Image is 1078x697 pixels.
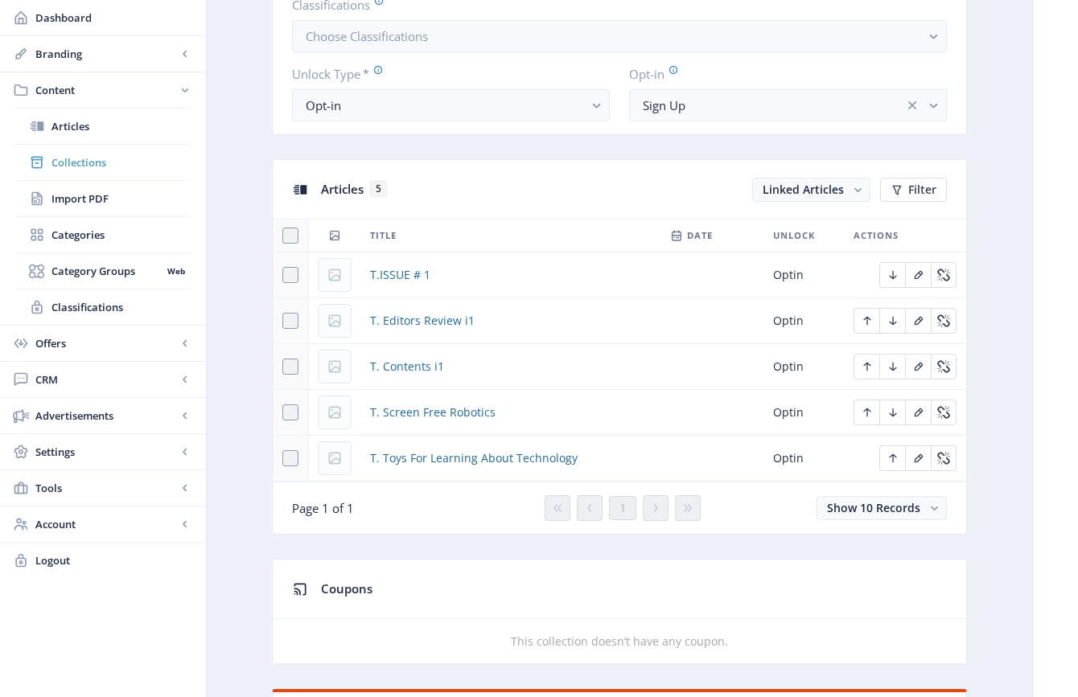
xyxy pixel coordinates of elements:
[370,403,496,422] a: T. Screen Free Robotics
[629,65,934,83] label: Opt-in
[16,181,190,216] a: Import PDF
[854,312,879,327] a: Edit page
[763,252,844,298] td: Optin
[292,20,947,52] button: Choose Classifications
[904,97,920,113] nb-icon: clear
[272,159,967,535] app-collection-view: Articles
[854,404,879,419] a: Edit page
[905,449,931,465] a: Edit page
[272,559,967,665] app-collection-view: Coupons
[905,312,931,327] a: Edit page
[854,226,899,245] span: Actions
[687,226,713,245] span: Date
[35,516,177,532] span: Account
[879,404,905,419] a: Edit page
[35,552,193,568] span: Logout
[931,312,957,327] a: Edit page
[752,178,870,202] button: Linked Articles
[35,480,177,496] span: Tools
[879,449,905,465] a: Edit page
[629,89,947,121] button: Sign Upclear
[817,496,947,520] button: Show 10 Records
[35,335,177,351] span: Offers
[931,358,957,373] a: Edit page
[773,226,815,245] span: Unlock
[370,357,444,376] a: T. Contents i1
[370,265,430,285] a: T.ISSUE # 1
[763,298,844,344] td: Optin
[763,182,844,197] span: Linked Articles
[35,46,177,62] span: Branding
[321,181,364,197] span: Articles
[879,312,905,327] a: Edit page
[763,344,844,390] td: Optin
[35,371,177,387] span: CRM
[370,449,578,468] a: T. Toys For Learning About Technology
[273,632,966,651] div: This collection doesn’t have any coupon.
[908,183,936,196] span: Filter
[51,118,190,134] span: Articles
[321,580,372,597] span: Coupons
[51,299,190,315] span: Classifications
[35,408,177,424] span: Advertisements
[905,358,931,373] a: Edit page
[931,266,957,281] a: Edit page
[880,178,947,202] button: Filter
[370,181,387,197] span: 5
[763,390,844,436] td: Optin
[51,227,190,243] span: Categories
[306,96,583,115] div: Opt-in
[643,96,904,115] div: Sign Up
[292,65,597,83] label: Unlock Type
[51,263,162,279] span: Category Groups
[35,10,193,26] span: Dashboard
[35,444,177,460] span: Settings
[35,82,177,98] span: Content
[931,449,957,465] a: Edit page
[51,191,190,207] span: Import PDF
[162,263,190,279] nb-badge: Web
[370,311,475,330] a: T. Editors Review i1
[16,217,190,252] a: Categories
[16,109,190,144] a: Articles
[827,500,920,515] span: Show 10 Records
[370,226,397,245] span: Title
[16,289,190,325] a: Classifications
[292,89,610,121] button: Opt-in
[905,266,931,281] a: Edit page
[879,266,905,281] a: Edit page
[16,145,190,180] a: Collections
[879,358,905,373] a: Edit page
[306,28,428,44] span: Choose Classifications
[854,358,879,373] a: Edit page
[619,502,626,515] span: 1
[609,496,636,520] button: 1
[905,404,931,419] a: Edit page
[763,436,844,482] td: Optin
[931,404,957,419] a: Edit page
[16,253,190,289] a: Category GroupsWeb
[51,154,190,170] span: Collections
[292,500,354,516] span: Page 1 of 1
